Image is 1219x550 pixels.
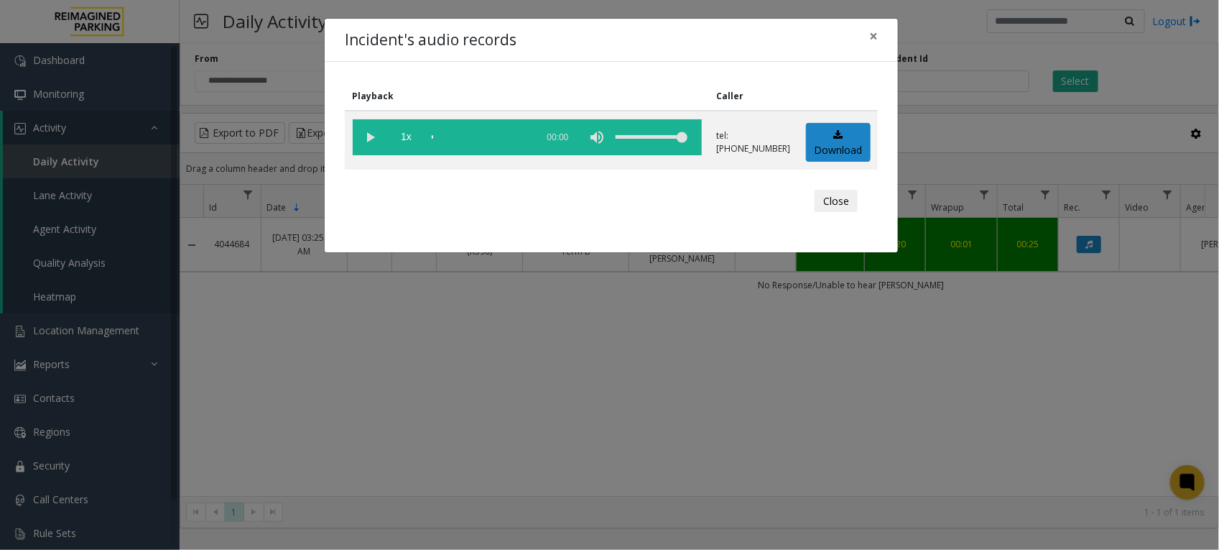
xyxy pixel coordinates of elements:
button: Close [815,190,858,213]
p: tel:[PHONE_NUMBER] [717,129,791,155]
button: Close [859,19,888,54]
th: Caller [709,82,798,111]
div: scrub bar [432,119,529,155]
h4: Incident's audio records [345,29,516,52]
th: Playback [345,82,709,111]
span: playback speed button [389,119,425,155]
span: × [869,26,878,46]
a: Download [806,123,871,162]
div: volume level [616,119,687,155]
